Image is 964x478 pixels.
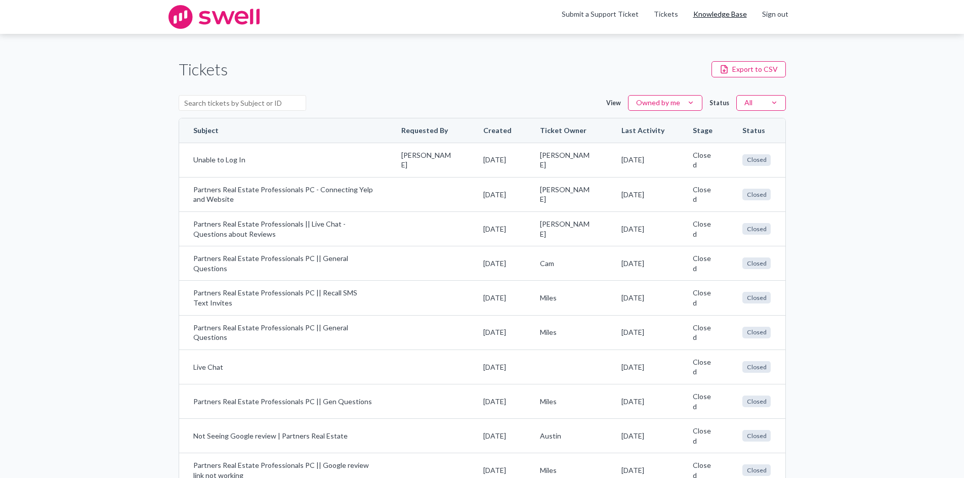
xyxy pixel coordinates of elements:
label: Status [709,99,729,107]
th: Ticket Owner [526,118,607,143]
a: Submit a Support Ticket [562,10,639,18]
a: Partners Real Estate Professionals || Live Chat - Questions about Reviews [193,219,373,239]
button: All [736,95,786,111]
th: Created [469,118,526,143]
td: [DATE] [469,350,526,384]
span: Closed [742,464,771,476]
td: [DATE] [469,143,526,177]
td: [DATE] [607,143,679,177]
td: [DATE] [607,211,679,246]
span: Closed [742,361,771,373]
a: Tickets [654,9,678,19]
td: [DATE] [469,246,526,280]
iframe: Chat Widget [913,429,964,478]
ul: Main menu [554,9,796,25]
a: Sign out [762,9,788,19]
div: Navigation Menu [646,9,796,25]
nav: Swell CX Support [554,9,796,25]
td: [DATE] [469,211,526,246]
span: Closed [742,257,771,269]
a: Partners Real Estate Professionals PC || Recall SMS Text Invites [193,288,373,308]
td: Closed [679,177,729,211]
span: Miles [540,397,593,407]
span: [PERSON_NAME] [540,219,593,239]
span: [PERSON_NAME] [540,150,593,170]
td: Closed [679,280,729,315]
button: Owned by me [628,95,702,111]
td: Closed [679,211,729,246]
th: Subject [179,118,388,143]
span: Miles [540,293,593,303]
a: Not Seeing Google review | Partners Real Estate [193,431,373,441]
td: [DATE] [607,384,679,418]
td: Closed [679,315,729,350]
span: Closed [742,189,771,200]
td: [DATE] [607,177,679,211]
span: [PERSON_NAME] [540,185,593,204]
a: Knowledge Base [693,9,747,19]
td: Closed [679,418,729,453]
img: swell [169,5,260,29]
h1: Tickets [179,58,228,81]
td: Closed [679,246,729,280]
td: [DATE] [469,177,526,211]
span: Miles [540,327,593,337]
a: Live Chat [193,362,373,372]
td: [DATE] [607,418,679,453]
span: Miles [540,465,593,475]
th: Status [728,118,785,143]
a: Partners Real Estate Professionals PC || General Questions [193,253,373,273]
td: [DATE] [469,280,526,315]
th: Last Activity [607,118,679,143]
span: Cam [540,258,593,269]
span: Closed [742,154,771,166]
th: Requested By [387,118,469,143]
span: Closed [742,223,771,235]
td: Closed [679,350,729,384]
span: Closed [742,396,771,407]
td: [DATE] [469,315,526,350]
a: Unable to Log In [193,155,373,165]
th: Stage [679,118,729,143]
span: Closed [742,327,771,338]
a: Partners Real Estate Professionals PC - Connecting Yelp and Website [193,185,373,204]
span: Closed [742,430,771,442]
td: [DATE] [607,350,679,384]
label: View [606,99,621,107]
td: [DATE] [469,384,526,418]
td: [DATE] [607,280,679,315]
input: Search tickets by Subject or ID [179,95,306,111]
td: [DATE] [607,246,679,280]
a: Partners Real Estate Professionals PC || General Questions [193,323,373,342]
button: Export to CSV [711,61,786,77]
span: Closed [742,292,771,303]
span: [PERSON_NAME] [401,150,454,170]
span: Austin [540,431,593,441]
td: [DATE] [469,418,526,453]
a: Partners Real Estate Professionals PC || Gen Questions [193,397,373,407]
td: Closed [679,384,729,418]
td: Closed [679,143,729,177]
td: [DATE] [607,315,679,350]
